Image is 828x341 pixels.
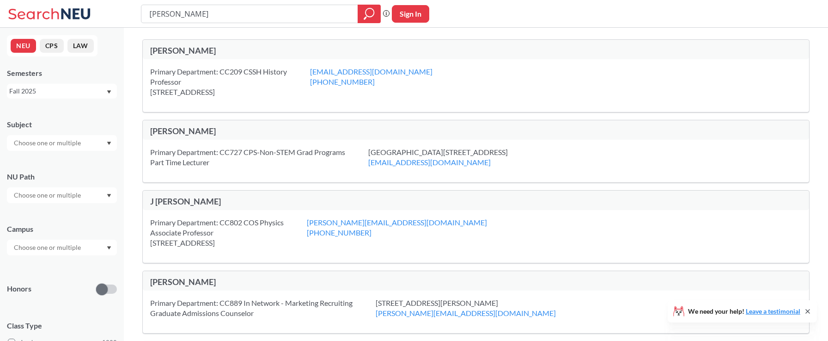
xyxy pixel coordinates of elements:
div: Fall 2025Dropdown arrow [7,84,117,99]
div: [PERSON_NAME] [150,45,476,56]
input: Choose one or multiple [9,137,87,149]
div: [GEOGRAPHIC_DATA][STREET_ADDRESS] [368,147,531,167]
a: [EMAIL_ADDRESS][DOMAIN_NAME] [310,67,432,76]
div: J [PERSON_NAME] [150,196,476,206]
div: [PERSON_NAME] [150,126,476,136]
div: Subject [7,119,117,130]
svg: Dropdown arrow [107,142,111,145]
div: [STREET_ADDRESS][PERSON_NAME] [376,298,579,318]
div: Semesters [7,68,117,78]
button: Sign In [392,5,429,23]
a: [EMAIL_ADDRESS][DOMAIN_NAME] [368,158,491,167]
a: [PERSON_NAME][EMAIL_ADDRESS][DOMAIN_NAME] [307,218,487,227]
div: Primary Department: CC727 CPS-Non-STEM Grad Programs Part Time Lecturer [150,147,368,167]
div: Campus [7,224,117,234]
button: CPS [40,39,64,53]
div: Primary Department: CC209 CSSH History Professor [STREET_ADDRESS] [150,67,310,97]
button: NEU [11,39,36,53]
div: Dropdown arrow [7,187,117,203]
a: Leave a testimonial [746,307,800,315]
p: Honors [7,284,31,294]
div: [PERSON_NAME] [150,277,476,287]
svg: Dropdown arrow [107,194,111,198]
div: Primary Department: CC802 COS Physics Associate Professor [STREET_ADDRESS] [150,217,307,248]
a: [PERSON_NAME][EMAIL_ADDRESS][DOMAIN_NAME] [376,309,556,317]
input: Class, professor, course number, "phrase" [148,6,351,22]
a: [PHONE_NUMBER] [307,228,371,237]
a: [PHONE_NUMBER] [310,77,375,86]
input: Choose one or multiple [9,242,87,253]
span: We need your help! [688,308,800,315]
span: Class Type [7,321,117,331]
input: Choose one or multiple [9,190,87,201]
div: Dropdown arrow [7,240,117,255]
div: NU Path [7,172,117,182]
svg: Dropdown arrow [107,246,111,250]
div: Primary Department: CC889 In Network - Marketing Recruiting Graduate Admissions Counselor [150,298,376,318]
svg: magnifying glass [364,7,375,20]
div: magnifying glass [358,5,381,23]
svg: Dropdown arrow [107,90,111,94]
button: LAW [67,39,94,53]
div: Fall 2025 [9,86,106,96]
div: Dropdown arrow [7,135,117,151]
